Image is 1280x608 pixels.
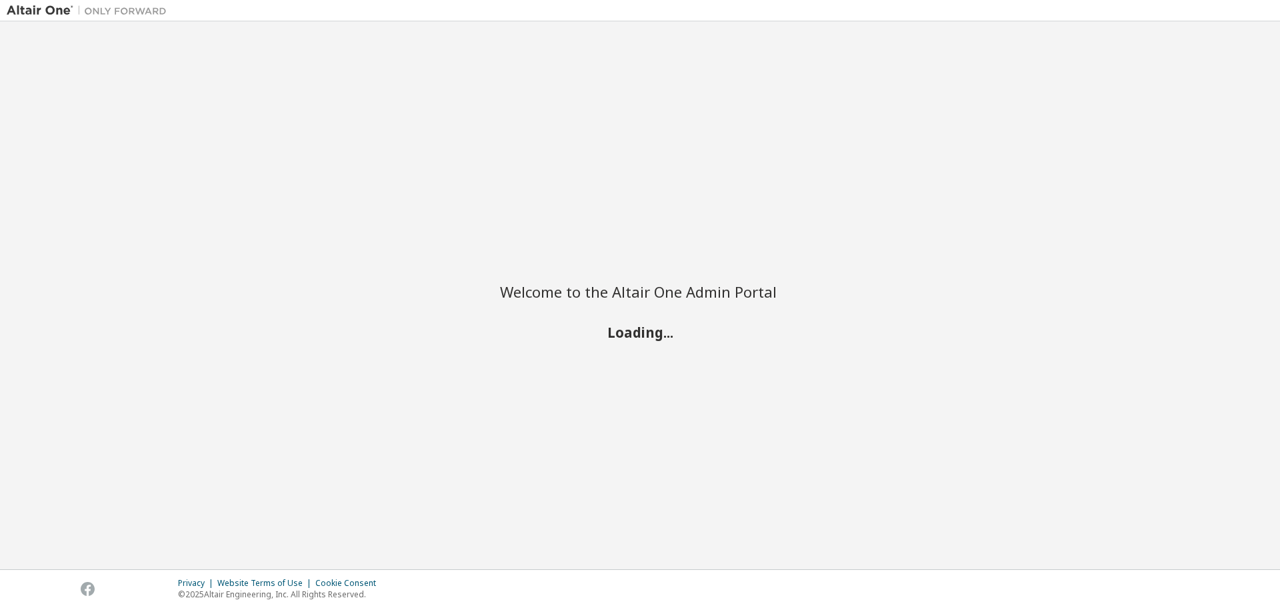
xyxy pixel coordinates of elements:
[217,578,315,589] div: Website Terms of Use
[178,578,217,589] div: Privacy
[315,578,384,589] div: Cookie Consent
[500,282,780,301] h2: Welcome to the Altair One Admin Portal
[500,323,780,340] h2: Loading...
[81,582,95,596] img: facebook.svg
[178,589,384,600] p: © 2025 Altair Engineering, Inc. All Rights Reserved.
[7,4,173,17] img: Altair One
